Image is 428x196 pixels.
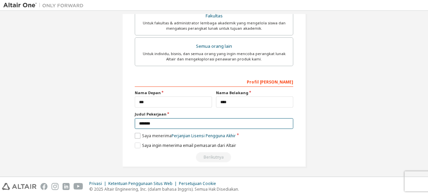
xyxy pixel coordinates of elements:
img: instagram.svg [51,183,59,190]
div: Untuk individu, bisnis, dan semua orang yang ingin mencoba perangkat lunak Altair dan mengeksplor... [139,51,289,62]
label: Saya menerima [135,133,236,139]
img: altair_logo.svg [2,183,36,190]
img: Altair Satu [3,2,87,9]
div: Fakultas [139,11,289,21]
img: facebook.svg [40,183,47,190]
p: © 2025 Altair Engineering, Inc. (dalam bahasa Inggris). Semua Hak Disediakan. [89,186,239,192]
img: youtube.svg [74,183,83,190]
label: Nama Depan [135,90,212,95]
div: Privasi [89,181,108,186]
div: Profil [PERSON_NAME] [135,76,293,87]
div: Ketentuan Penggunaan Situs Web [108,181,179,186]
label: Nama Belakang [216,90,293,95]
div: Untuk fakultas & administrator lembaga akademik yang mengelola siswa dan mengakses perangkat luna... [139,20,289,31]
label: Judul Pekerjaan [135,112,293,117]
img: linkedin.svg [63,183,70,190]
div: Semua orang lain [139,42,289,51]
label: Saya ingin menerima email pemasaran dari Altair [135,143,236,148]
div: Persetujuan Cookie [179,181,220,186]
a: Perjanjian Lisensi Pengguna Akhir [172,133,236,139]
div: Baca dan Terima EULA untuk melanjutkan [135,152,293,162]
